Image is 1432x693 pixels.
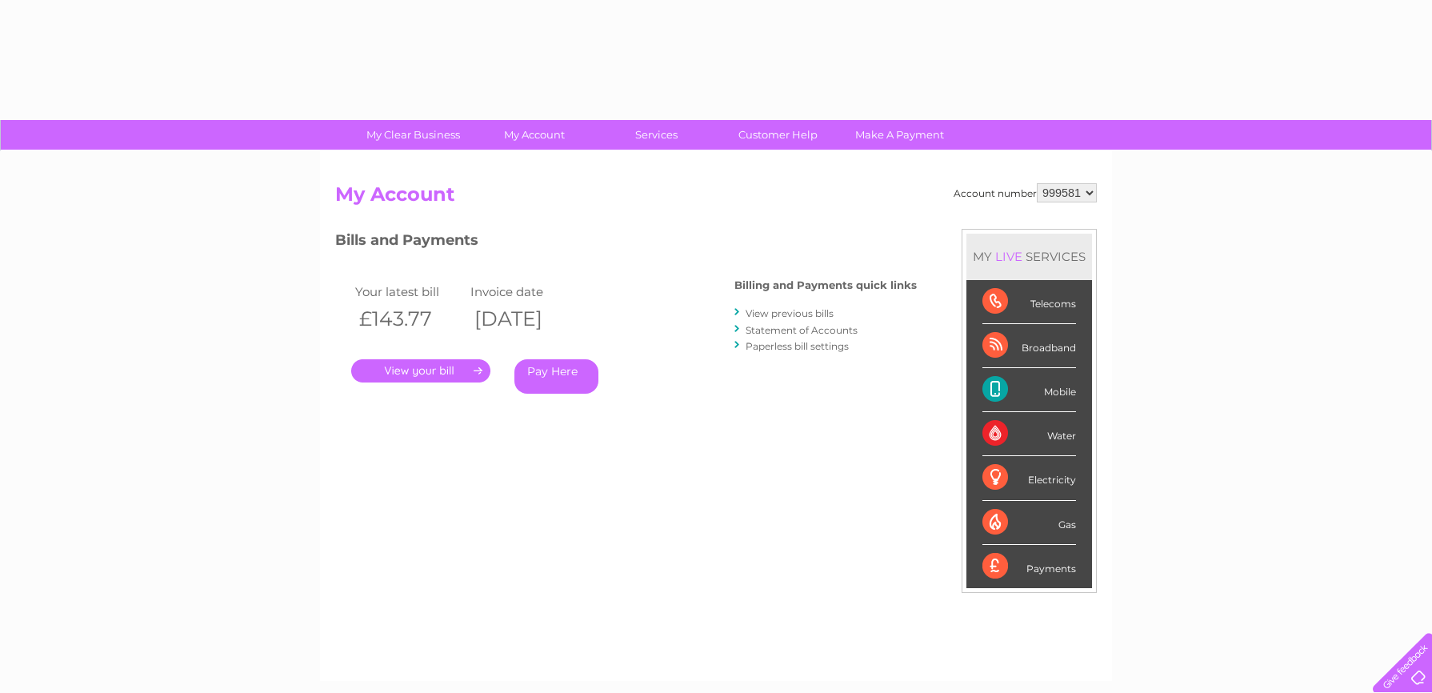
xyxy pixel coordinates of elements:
div: Payments [982,545,1076,588]
th: [DATE] [466,302,582,335]
a: Paperless bill settings [746,340,849,352]
td: Invoice date [466,281,582,302]
th: £143.77 [351,302,466,335]
h4: Billing and Payments quick links [734,279,917,291]
div: Electricity [982,456,1076,500]
div: LIVE [992,249,1026,264]
a: Pay Here [514,359,598,394]
div: Mobile [982,368,1076,412]
td: Your latest bill [351,281,466,302]
div: MY SERVICES [966,234,1092,279]
a: View previous bills [746,307,834,319]
div: Telecoms [982,280,1076,324]
a: . [351,359,490,383]
h2: My Account [335,183,1097,214]
a: Services [590,120,722,150]
h3: Bills and Payments [335,229,917,257]
div: Broadband [982,324,1076,368]
div: Account number [954,183,1097,202]
a: My Clear Business [347,120,479,150]
div: Gas [982,501,1076,545]
a: Statement of Accounts [746,324,858,336]
a: Customer Help [712,120,844,150]
a: Make A Payment [834,120,966,150]
div: Water [982,412,1076,456]
a: My Account [469,120,601,150]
